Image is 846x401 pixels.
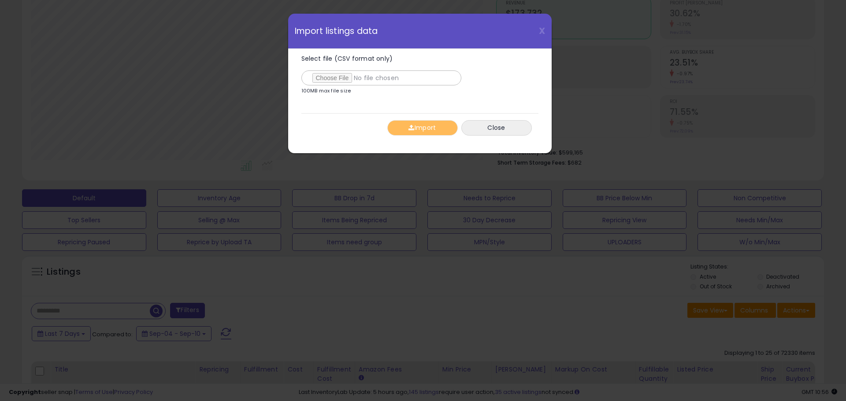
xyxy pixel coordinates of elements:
[301,88,351,93] p: 100MB max file size
[301,54,393,63] span: Select file (CSV format only)
[539,25,545,37] span: X
[387,120,458,136] button: Import
[295,27,378,35] span: Import listings data
[461,120,532,136] button: Close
